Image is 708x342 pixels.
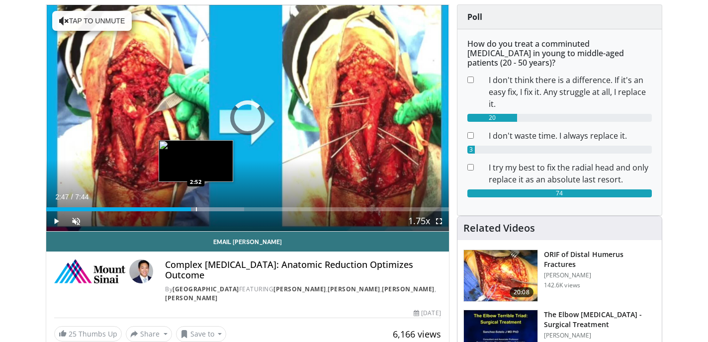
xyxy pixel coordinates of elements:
h6: How do you treat a comminuted [MEDICAL_DATA] in young to middle-aged patients (20 - 50 years)? [467,39,652,68]
a: 25 Thumbs Up [54,326,122,342]
div: 74 [467,189,652,197]
img: Mount Sinai [54,259,125,283]
button: Save to [176,326,227,342]
h3: ORIF of Distal Humerus Fractures [544,250,656,269]
p: 142.6K views [544,281,580,289]
button: Share [126,326,172,342]
dd: I don't think there is a difference. If it's an easy fix, I fix it. Any struggle at all, I replac... [481,74,659,110]
span: 20:08 [510,287,533,297]
img: orif-sanch_3.png.150x105_q85_crop-smart_upscale.jpg [464,250,537,302]
button: Fullscreen [429,211,449,231]
span: 7:44 [75,193,88,201]
dd: I don't waste time. I always replace it. [481,130,659,142]
button: Playback Rate [409,211,429,231]
h4: Related Videos [463,222,535,234]
div: [DATE] [414,309,441,318]
dd: I try my best to fix the radial head and only replace it as an absolute last resort. [481,162,659,185]
a: 20:08 ORIF of Distal Humerus Fractures [PERSON_NAME] 142.6K views [463,250,656,302]
p: [PERSON_NAME] [544,271,656,279]
a: [PERSON_NAME] [382,285,435,293]
div: 20 [467,114,517,122]
a: [PERSON_NAME] [328,285,380,293]
h3: The Elbow [MEDICAL_DATA] - Surgical Treatment [544,310,656,330]
span: 2:47 [55,193,69,201]
button: Unmute [66,211,86,231]
a: Email [PERSON_NAME] [46,232,449,252]
span: / [71,193,73,201]
h4: Complex [MEDICAL_DATA]: Anatomic Reduction Optimizes Outcome [165,259,441,281]
img: Avatar [129,259,153,283]
a: [PERSON_NAME] [165,294,218,302]
span: 6,166 views [393,328,441,340]
div: 3 [467,146,475,154]
div: By FEATURING , , , [165,285,441,303]
a: [PERSON_NAME] [273,285,326,293]
button: Play [46,211,66,231]
div: Progress Bar [46,207,449,211]
button: Tap to unmute [52,11,132,31]
span: 25 [69,329,77,339]
strong: Poll [467,11,482,22]
img: image.jpeg [159,140,233,182]
video-js: Video Player [46,5,449,232]
a: [GEOGRAPHIC_DATA] [173,285,239,293]
p: [PERSON_NAME] [544,332,656,340]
